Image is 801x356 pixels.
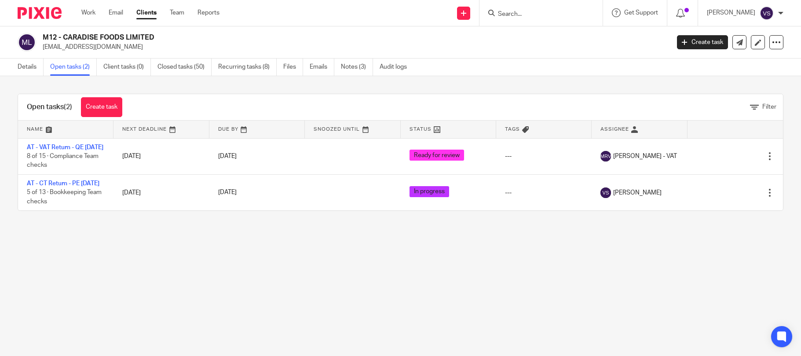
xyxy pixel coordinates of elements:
span: [PERSON_NAME] [613,188,662,197]
span: Ready for review [410,150,464,161]
p: [EMAIL_ADDRESS][DOMAIN_NAME] [43,43,664,51]
a: Create task [677,35,728,49]
span: Status [410,127,432,132]
img: Pixie [18,7,62,19]
a: Notes (3) [341,59,373,76]
a: Open tasks (2) [50,59,97,76]
p: [PERSON_NAME] [707,8,755,17]
span: (2) [64,103,72,110]
span: Snoozed Until [314,127,360,132]
a: Audit logs [380,59,413,76]
span: Tags [505,127,520,132]
span: Get Support [624,10,658,16]
span: Filter [762,104,776,110]
h2: M12 - CARADISE FOODS LIMITED [43,33,540,42]
a: Recurring tasks (8) [218,59,277,76]
td: [DATE] [113,138,209,174]
a: Team [170,8,184,17]
a: Clients [136,8,157,17]
a: Files [283,59,303,76]
a: Work [81,8,95,17]
h1: Open tasks [27,103,72,112]
span: [DATE] [218,190,237,196]
span: 8 of 15 · Compliance Team checks [27,153,99,169]
span: [PERSON_NAME] - VAT [613,152,677,161]
a: Reports [198,8,219,17]
div: --- [505,152,583,161]
a: Emails [310,59,334,76]
a: Client tasks (0) [103,59,151,76]
a: Closed tasks (50) [157,59,212,76]
a: Email [109,8,123,17]
img: svg%3E [600,187,611,198]
a: AT - CT Return - PE [DATE] [27,180,99,187]
a: Details [18,59,44,76]
span: 5 of 13 · Bookkeeping Team checks [27,190,102,205]
img: svg%3E [18,33,36,51]
a: AT - VAT Return - QE [DATE] [27,144,103,150]
td: [DATE] [113,174,209,210]
span: In progress [410,186,449,197]
input: Search [497,11,576,18]
div: --- [505,188,583,197]
a: Create task [81,97,122,117]
img: svg%3E [600,151,611,161]
span: [DATE] [218,153,237,159]
img: svg%3E [760,6,774,20]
